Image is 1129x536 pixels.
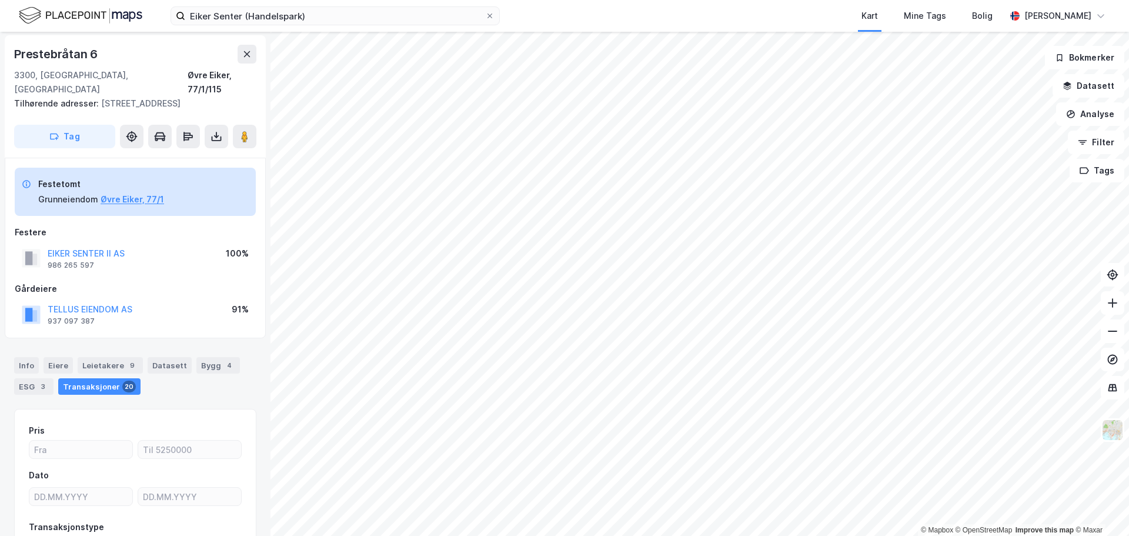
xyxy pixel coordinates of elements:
[15,282,256,296] div: Gårdeiere
[19,5,142,26] img: logo.f888ab2527a4732fd821a326f86c7f29.svg
[226,247,249,261] div: 100%
[14,96,247,111] div: [STREET_ADDRESS]
[232,302,249,317] div: 91%
[972,9,993,23] div: Bolig
[14,125,115,148] button: Tag
[37,381,49,392] div: 3
[1056,102,1124,126] button: Analyse
[956,526,1013,534] a: OpenStreetMap
[1016,526,1074,534] a: Improve this map
[138,441,241,458] input: Til 5250000
[29,424,45,438] div: Pris
[58,378,141,395] div: Transaksjoner
[861,9,878,23] div: Kart
[29,441,132,458] input: Fra
[29,488,132,505] input: DD.MM.YYYY
[48,317,95,326] div: 937 097 387
[138,488,241,505] input: DD.MM.YYYY
[196,357,240,374] div: Bygg
[38,192,98,207] div: Grunneiendom
[1070,159,1124,182] button: Tags
[1068,131,1124,154] button: Filter
[1024,9,1091,23] div: [PERSON_NAME]
[14,68,188,96] div: 3300, [GEOGRAPHIC_DATA], [GEOGRAPHIC_DATA]
[148,357,192,374] div: Datasett
[921,526,953,534] a: Mapbox
[1101,419,1124,441] img: Z
[48,261,94,270] div: 986 265 597
[15,225,256,239] div: Festere
[14,357,39,374] div: Info
[14,45,100,64] div: Prestebråtan 6
[78,357,143,374] div: Leietakere
[223,359,235,371] div: 4
[14,98,101,108] span: Tilhørende adresser:
[1070,480,1129,536] iframe: Chat Widget
[122,381,136,392] div: 20
[44,357,73,374] div: Eiere
[188,68,256,96] div: Øvre Eiker, 77/1/115
[29,468,49,482] div: Dato
[101,192,164,207] button: Øvre Eiker, 77/1
[1045,46,1124,69] button: Bokmerker
[1053,74,1124,98] button: Datasett
[29,520,104,534] div: Transaksjonstype
[14,378,54,395] div: ESG
[904,9,946,23] div: Mine Tags
[185,7,485,25] input: Søk på adresse, matrikkel, gårdeiere, leietakere eller personer
[126,359,138,371] div: 9
[38,177,164,191] div: Festetomt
